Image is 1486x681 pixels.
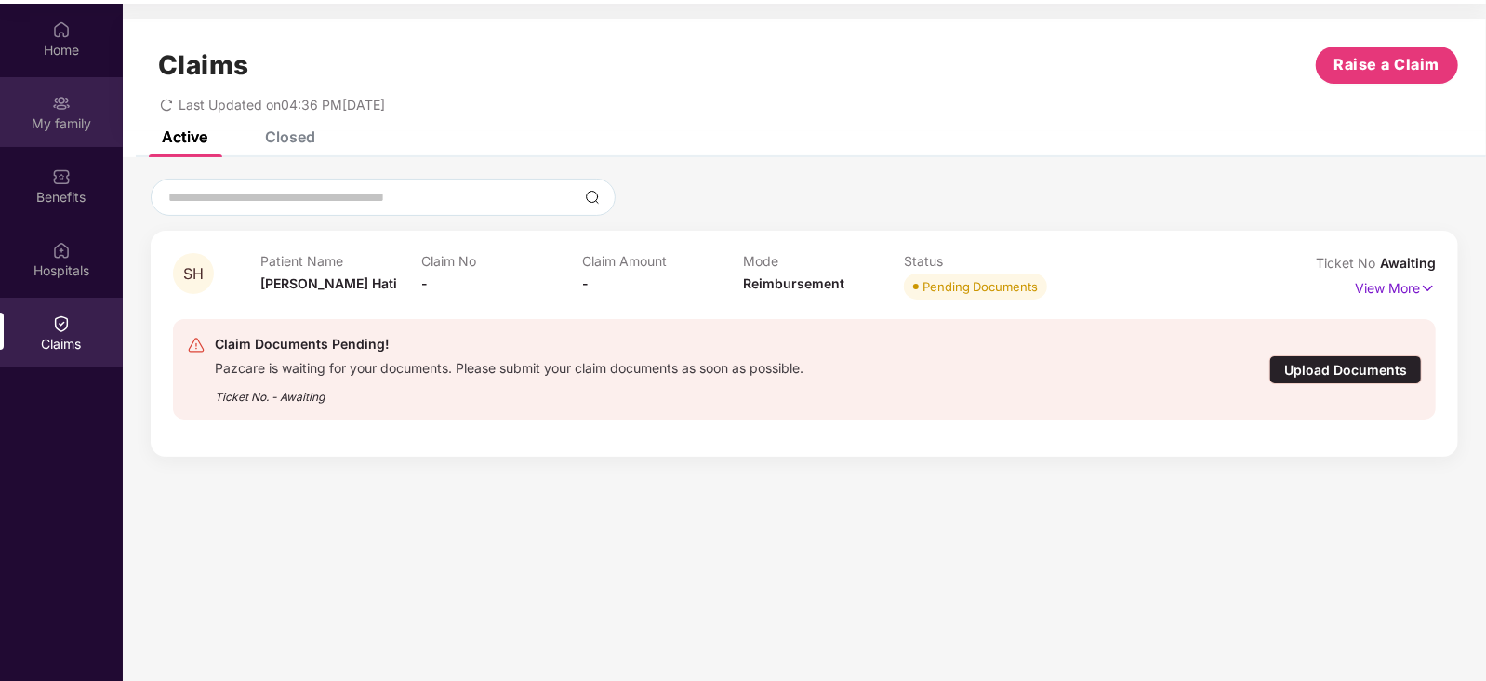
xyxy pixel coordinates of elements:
img: svg+xml;base64,PHN2ZyBpZD0iSG9tZSIgeG1sbnM9Imh0dHA6Ly93d3cudzMub3JnLzIwMDAvc3ZnIiB3aWR0aD0iMjAiIG... [52,20,71,39]
div: Claim Documents Pending! [215,333,803,355]
p: View More [1355,274,1436,299]
div: Active [162,127,207,146]
span: Last Updated on 04:36 PM[DATE] [179,97,385,113]
span: SH [183,266,204,282]
div: Pazcare is waiting for your documents. Please submit your claim documents as soon as possible. [215,355,803,377]
span: Ticket No [1316,255,1380,271]
img: svg+xml;base64,PHN2ZyB4bWxucz0iaHR0cDovL3d3dy53My5vcmcvMjAwMC9zdmciIHdpZHRoPSIyNCIgaGVpZ2h0PSIyNC... [187,336,206,354]
p: Claim Amount [582,253,743,269]
span: Raise a Claim [1334,53,1440,76]
button: Raise a Claim [1316,47,1458,84]
span: [PERSON_NAME] Hati [260,275,397,291]
p: Status [904,253,1065,269]
span: - [582,275,589,291]
img: svg+xml;base64,PHN2ZyBpZD0iSG9zcGl0YWxzIiB4bWxucz0iaHR0cDovL3d3dy53My5vcmcvMjAwMC9zdmciIHdpZHRoPS... [52,241,71,260]
div: Ticket No. - Awaiting [215,377,803,406]
span: - [421,275,428,291]
img: svg+xml;base64,PHN2ZyBpZD0iQ2xhaW0iIHhtbG5zPSJodHRwOi8vd3d3LnczLm9yZy8yMDAwL3N2ZyIgd2lkdGg9IjIwIi... [52,314,71,333]
div: Closed [265,127,315,146]
p: Patient Name [260,253,421,269]
p: Claim No [421,253,582,269]
p: Mode [743,253,904,269]
span: Awaiting [1380,255,1436,271]
div: Pending Documents [922,277,1038,296]
img: svg+xml;base64,PHN2ZyB3aWR0aD0iMjAiIGhlaWdodD0iMjAiIHZpZXdCb3g9IjAgMCAyMCAyMCIgZmlsbD0ibm9uZSIgeG... [52,94,71,113]
div: Upload Documents [1269,355,1422,384]
img: svg+xml;base64,PHN2ZyBpZD0iQmVuZWZpdHMiIHhtbG5zPSJodHRwOi8vd3d3LnczLm9yZy8yMDAwL3N2ZyIgd2lkdGg9Ij... [52,167,71,186]
span: redo [160,97,173,113]
span: Reimbursement [743,275,844,291]
img: svg+xml;base64,PHN2ZyB4bWxucz0iaHR0cDovL3d3dy53My5vcmcvMjAwMC9zdmciIHdpZHRoPSIxNyIgaGVpZ2h0PSIxNy... [1420,278,1436,299]
img: svg+xml;base64,PHN2ZyBpZD0iU2VhcmNoLTMyeDMyIiB4bWxucz0iaHR0cDovL3d3dy53My5vcmcvMjAwMC9zdmciIHdpZH... [585,190,600,205]
h1: Claims [158,49,249,81]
